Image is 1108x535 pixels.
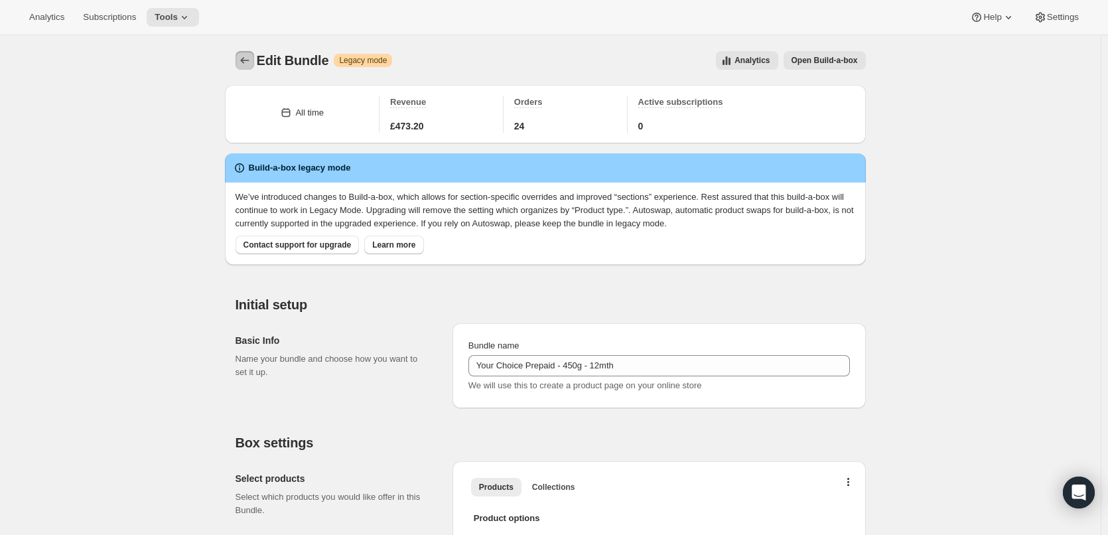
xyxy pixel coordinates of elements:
[514,119,525,133] span: 24
[236,472,431,485] h2: Select products
[1063,477,1095,508] div: Open Intercom Messenger
[295,106,324,119] div: All time
[21,8,72,27] button: Analytics
[236,192,854,228] span: We’ve introduced changes to Build-a-box, which allows for section-specific overrides and improved...
[236,334,431,347] h2: Basic Info
[638,119,644,133] span: 0
[364,236,423,254] button: Learn more
[1047,12,1079,23] span: Settings
[236,491,431,517] p: Select which products you would like offer in this Bundle.
[236,51,254,70] button: Bundles
[390,119,424,133] span: £473.20
[983,12,1001,23] span: Help
[468,380,702,390] span: We will use this to create a product page on your online store
[792,55,858,66] span: Open Build-a-box
[236,297,866,313] h2: Initial setup
[1026,8,1087,27] button: Settings
[784,51,866,70] button: View links to open the build-a-box on the online store
[962,8,1022,27] button: Help
[390,97,426,107] span: Revenue
[514,97,543,107] span: Orders
[372,240,415,250] span: Learn more
[236,435,866,451] h2: Box settings
[468,355,850,376] input: ie. Smoothie box
[734,55,770,66] span: Analytics
[147,8,199,27] button: Tools
[155,12,178,23] span: Tools
[249,161,351,175] h2: Build-a-box legacy mode
[339,55,387,66] span: Legacy mode
[716,51,778,70] button: View all analytics related to this specific bundles, within certain timeframes
[243,240,352,250] span: Contact support for upgrade
[479,482,514,493] span: Products
[257,53,329,68] span: Edit Bundle
[75,8,144,27] button: Subscriptions
[638,97,723,107] span: Active subscriptions
[236,352,431,379] p: Name your bundle and choose how you want to set it up.
[468,341,519,350] span: Bundle name
[29,12,64,23] span: Analytics
[83,12,136,23] span: Subscriptions
[474,512,845,525] span: Product options
[236,236,360,254] button: Contact support for upgrade
[532,482,575,493] span: Collections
